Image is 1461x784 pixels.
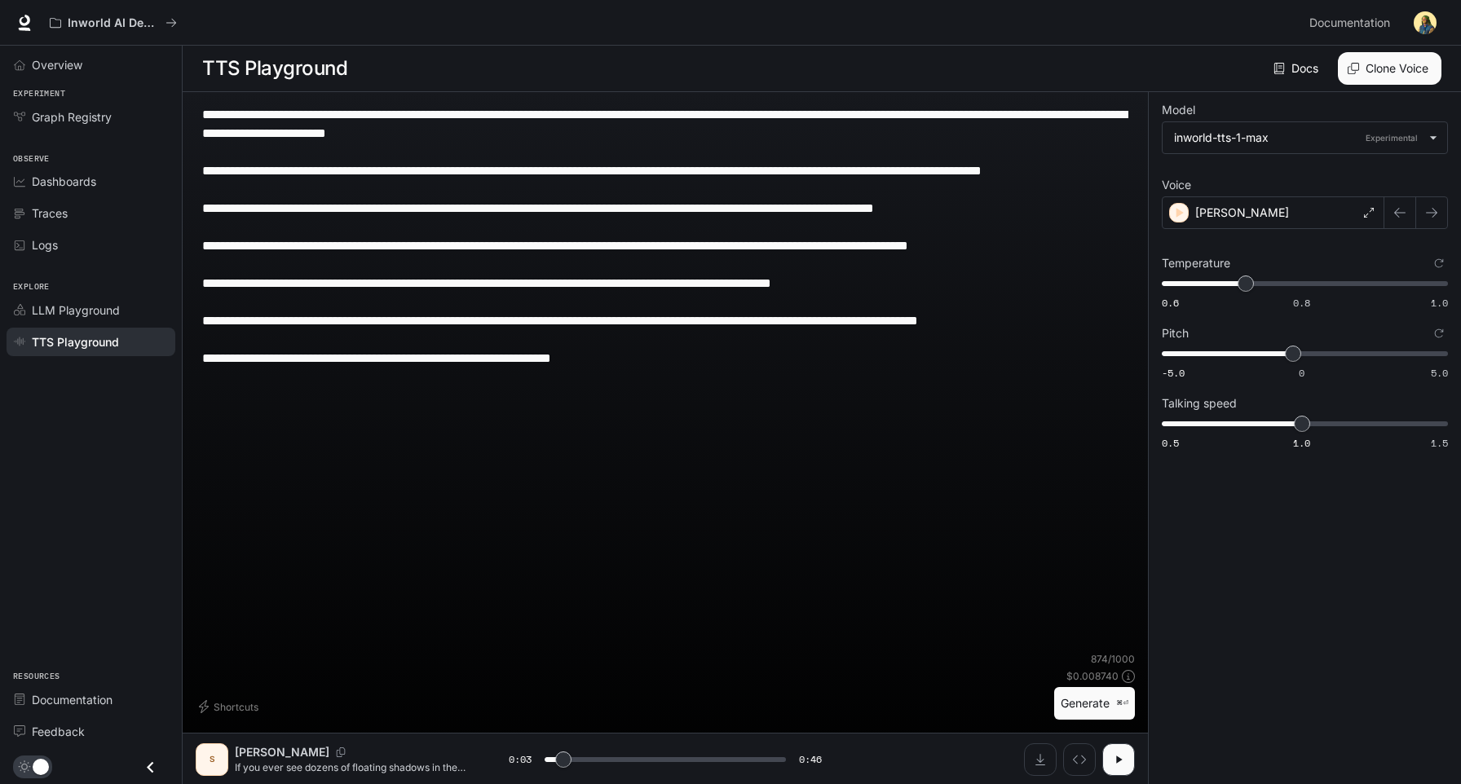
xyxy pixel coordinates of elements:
span: Documentation [32,691,113,708]
p: [PERSON_NAME] [235,744,329,760]
button: All workspaces [42,7,184,39]
a: Dashboards [7,167,175,196]
p: Inworld AI Demos [68,16,159,30]
span: 0.5 [1162,436,1179,450]
span: Dashboards [32,173,96,190]
h1: TTS Playground [202,52,347,85]
span: Dark mode toggle [33,757,49,775]
span: 1.5 [1431,436,1448,450]
a: Logs [7,231,175,259]
p: Pitch [1162,328,1189,339]
span: -5.0 [1162,366,1185,380]
p: $ 0.008740 [1066,669,1119,683]
p: Model [1162,104,1195,116]
a: Documentation [7,685,175,714]
div: inworld-tts-1-maxExperimental [1163,122,1447,153]
p: Experimental [1362,130,1421,145]
button: Generate⌘⏎ [1054,687,1135,720]
button: User avatar [1409,7,1441,39]
p: Temperature [1162,258,1230,269]
a: TTS Playground [7,328,175,356]
img: User avatar [1414,11,1437,34]
a: Graph Registry [7,103,175,131]
a: Docs [1270,52,1325,85]
span: 0 [1299,366,1304,380]
button: Reset to default [1430,254,1448,272]
p: Voice [1162,179,1191,191]
button: Shortcuts [196,694,265,720]
a: Traces [7,199,175,227]
span: TTS Playground [32,333,119,350]
button: Download audio [1024,743,1057,776]
span: Logs [32,236,58,253]
p: 874 / 1000 [1091,652,1135,666]
span: Documentation [1309,13,1390,33]
span: 0.6 [1162,296,1179,310]
a: Overview [7,51,175,79]
span: 0:03 [509,751,532,768]
span: LLM Playground [32,302,120,319]
p: Talking speed [1162,398,1237,409]
span: Traces [32,205,68,222]
span: Overview [32,56,82,73]
button: Close drawer [132,751,169,784]
span: 5.0 [1431,366,1448,380]
button: Inspect [1063,743,1096,776]
div: S [199,747,225,773]
button: Clone Voice [1338,52,1441,85]
button: Reset to default [1430,324,1448,342]
span: 0.8 [1293,296,1310,310]
button: Copy Voice ID [329,747,352,757]
p: ⌘⏎ [1116,698,1128,708]
span: 1.0 [1431,296,1448,310]
div: inworld-tts-1-max [1174,130,1421,146]
a: Feedback [7,717,175,746]
span: 0:46 [799,751,822,768]
span: Feedback [32,723,85,740]
p: [PERSON_NAME] [1195,205,1289,221]
p: If you ever see dozens of floating shadows in the air, do not look away. Follow these rules to su... [235,760,470,774]
a: Documentation [1303,7,1402,39]
span: 1.0 [1293,436,1310,450]
span: Graph Registry [32,108,112,126]
a: LLM Playground [7,296,175,324]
